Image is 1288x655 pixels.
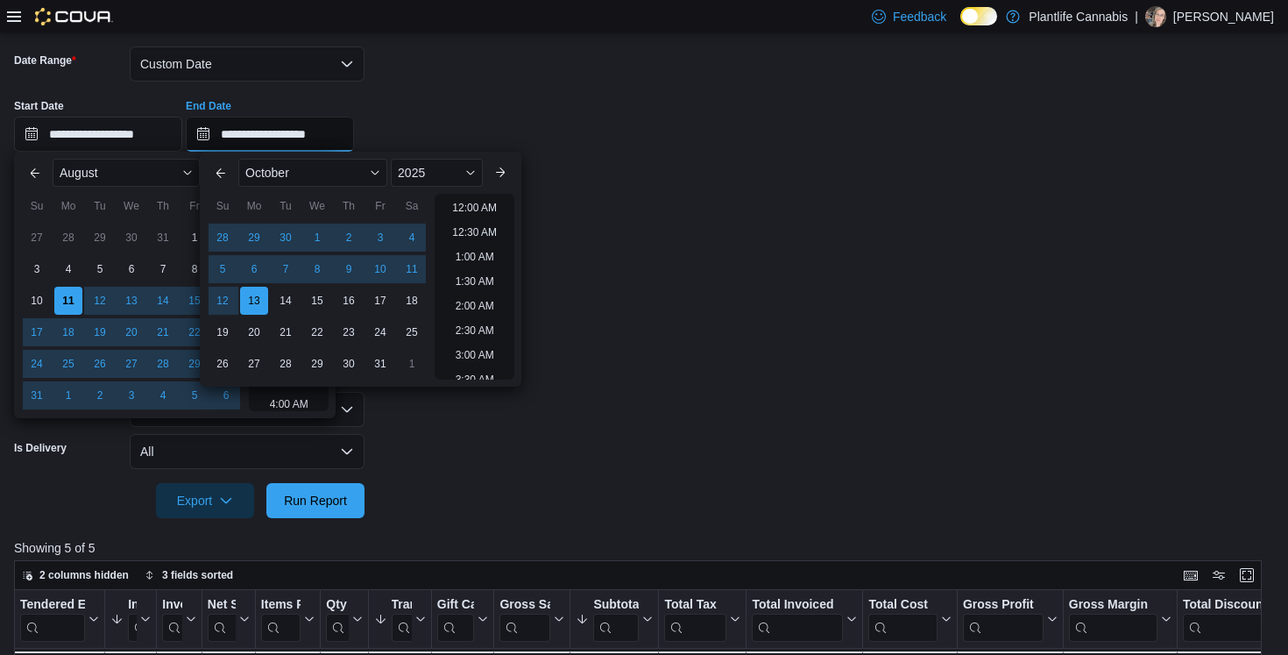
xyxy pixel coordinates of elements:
[186,99,231,113] label: End Date
[868,597,937,642] div: Total Cost
[335,318,363,346] div: day-23
[449,295,501,317] li: 2:00 AM
[240,318,268,346] div: day-20
[664,597,726,642] div: Total Tax
[86,255,114,283] div: day-5
[391,159,483,187] div: Button. Open the year selector. 2025 is currently selected.
[208,597,236,642] div: Net Sold
[23,350,51,378] div: day-24
[149,287,177,315] div: day-14
[1029,6,1128,27] p: Plantlife Cannabis
[240,224,268,252] div: day-29
[245,166,289,180] span: October
[326,597,348,642] div: Qty Per Transaction
[149,381,177,409] div: day-4
[303,255,331,283] div: day-8
[303,287,331,315] div: day-15
[20,597,85,614] div: Tendered Employee
[272,224,300,252] div: day-30
[261,597,315,642] button: Items Per Transaction
[240,192,268,220] div: Mo
[162,597,181,614] div: Invoices Ref
[209,350,237,378] div: day-26
[209,255,237,283] div: day-5
[130,46,364,82] button: Custom Date
[21,159,49,187] button: Previous Month
[207,159,235,187] button: Previous Month
[54,381,82,409] div: day-1
[180,224,209,252] div: day-1
[149,224,177,252] div: day-31
[272,287,300,315] div: day-14
[117,255,145,283] div: day-6
[54,224,82,252] div: day-28
[86,381,114,409] div: day-2
[284,492,347,509] span: Run Report
[335,287,363,315] div: day-16
[1145,6,1166,27] div: Stephanie Wiseman
[162,597,181,642] div: Invoices Ref
[54,255,82,283] div: day-4
[366,192,394,220] div: Fr
[23,255,51,283] div: day-3
[868,597,937,614] div: Total Cost
[366,255,394,283] div: day-10
[15,565,136,586] button: 2 columns hidden
[449,271,501,292] li: 1:30 AM
[117,381,145,409] div: day-3
[54,318,82,346] div: day-18
[117,318,145,346] div: day-20
[449,320,501,341] li: 2:30 AM
[117,350,145,378] div: day-27
[209,287,237,315] div: day-12
[209,224,237,252] div: day-28
[180,381,209,409] div: day-5
[963,597,1058,642] button: Gross Profit
[23,192,51,220] div: Su
[149,318,177,346] div: day-21
[303,224,331,252] div: day-1
[166,483,244,518] span: Export
[1183,597,1277,642] div: Total Discount
[752,597,857,642] button: Total Invoiced
[868,597,951,642] button: Total Cost
[209,192,237,220] div: Su
[752,597,843,614] div: Total Invoiced
[499,597,550,614] div: Gross Sales
[54,287,82,315] div: day-11
[20,597,99,642] button: Tendered Employee
[117,192,145,220] div: We
[893,8,946,25] span: Feedback
[130,434,364,469] button: All
[1069,597,1157,614] div: Gross Margin
[1208,565,1229,586] button: Display options
[149,192,177,220] div: Th
[180,350,209,378] div: day-29
[35,8,113,25] img: Cova
[14,99,64,113] label: Start Date
[374,597,426,642] button: Transaction Average
[392,597,412,614] div: Transaction Average
[14,441,67,455] label: Is Delivery
[212,381,240,409] div: day-6
[207,222,428,380] div: October, 2025
[14,539,1274,557] p: Showing 5 of 5
[209,318,237,346] div: day-19
[21,222,242,411] div: August, 2025
[266,483,364,518] button: Run Report
[398,350,426,378] div: day-1
[238,159,387,187] div: Button. Open the month selector. October is currently selected.
[1135,6,1138,27] p: |
[593,597,639,642] div: Subtotal
[499,597,564,642] button: Gross Sales
[54,192,82,220] div: Mo
[1069,597,1171,642] button: Gross Margin
[39,568,129,582] span: 2 columns hidden
[86,287,114,315] div: day-12
[398,318,426,346] div: day-25
[366,318,394,346] div: day-24
[435,194,514,380] ul: Time
[180,255,209,283] div: day-8
[149,255,177,283] div: day-7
